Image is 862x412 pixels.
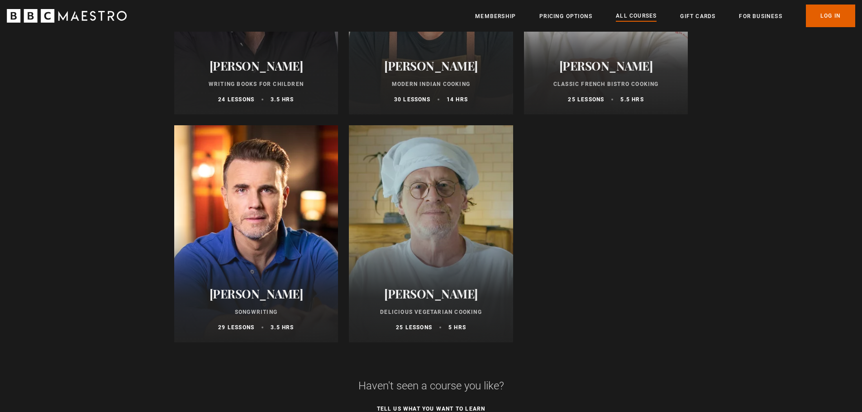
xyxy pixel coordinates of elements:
[448,323,466,331] p: 5 hrs
[396,323,432,331] p: 25 lessons
[475,12,516,21] a: Membership
[447,95,468,104] p: 14 hrs
[185,308,328,316] p: Songwriting
[806,5,855,27] a: Log In
[174,125,338,342] a: [PERSON_NAME] Songwriting 29 lessons 3.5 hrs
[539,12,592,21] a: Pricing Options
[271,95,294,104] p: 3.5 hrs
[349,125,513,342] a: [PERSON_NAME] Delicious Vegetarian Cooking 25 lessons 5 hrs
[739,12,782,21] a: For business
[360,308,502,316] p: Delicious Vegetarian Cooking
[7,9,127,23] svg: BBC Maestro
[394,95,430,104] p: 30 lessons
[185,59,328,73] h2: [PERSON_NAME]
[218,323,254,331] p: 29 lessons
[360,80,502,88] p: Modern Indian Cooking
[680,12,715,21] a: Gift Cards
[271,323,294,331] p: 3.5 hrs
[616,11,657,21] a: All Courses
[475,5,855,27] nav: Primary
[185,80,328,88] p: Writing Books for Children
[185,287,328,301] h2: [PERSON_NAME]
[620,95,643,104] p: 5.5 hrs
[218,95,254,104] p: 24 lessons
[360,287,502,301] h2: [PERSON_NAME]
[209,379,654,393] h2: Haven't seen a course you like?
[535,80,677,88] p: Classic French Bistro Cooking
[535,59,677,73] h2: [PERSON_NAME]
[568,95,604,104] p: 25 lessons
[360,59,502,73] h2: [PERSON_NAME]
